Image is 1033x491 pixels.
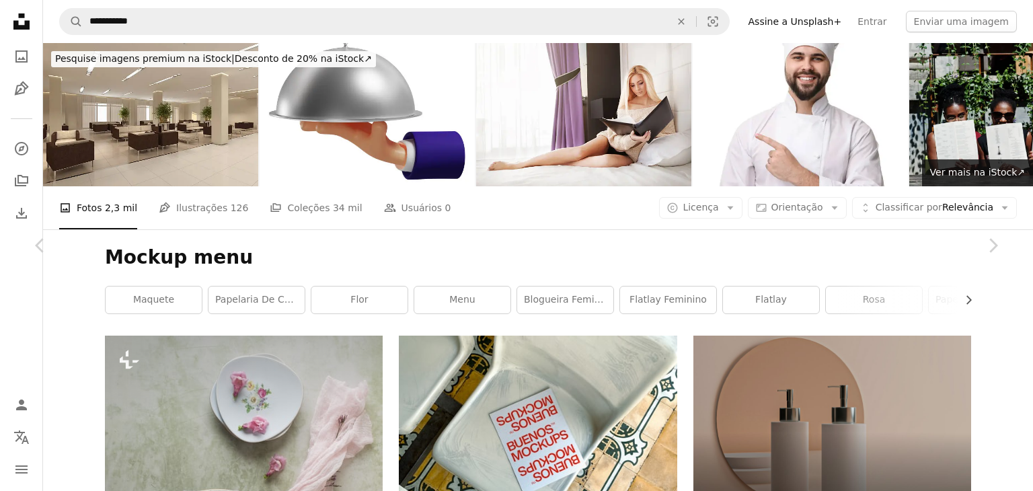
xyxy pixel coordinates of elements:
a: flatlay feminino [620,287,716,313]
button: Menu [8,456,35,483]
h1: Mockup menu [105,245,971,270]
button: Pesquise na Unsplash [60,9,83,34]
img: Verificando o cardápio [476,43,691,186]
a: blogueira feminina [517,287,613,313]
button: Classificar porRelevância [852,197,1017,219]
a: Coleções [8,167,35,194]
a: Ver mais na iStock↗ [922,159,1033,186]
button: Enviar uma imagem [906,11,1017,32]
span: Relevância [876,201,993,215]
span: Desconto de 20% na iStock ↗ [55,53,372,64]
a: Próximo [952,181,1033,310]
img: Mão 3d segurando um prato com tampa, servindo pratos quentes, ilustração isolada em um fundo bran... [260,43,475,186]
form: Pesquise conteúdo visual em todo o site [59,8,730,35]
span: Pesquise imagens premium na iStock | [55,53,235,64]
img: Happy young chef in uniform pointing at something on white background [693,43,908,186]
a: flor [311,287,408,313]
a: maquete [106,287,202,313]
span: Ver mais na iStock ↗ [930,167,1025,178]
a: Entrar [849,11,894,32]
a: Ilustrações [8,75,35,102]
a: Fotos [8,43,35,70]
a: menu [414,287,510,313]
button: Limpar [666,9,696,34]
a: Coleções 34 mil [270,186,362,229]
button: Licença [659,197,742,219]
a: Flatlay [723,287,819,313]
span: 126 [231,200,249,215]
span: Classificar por [876,202,942,213]
a: papelaria de casamento [208,287,305,313]
a: um livro sentado em cima de uma cadeira branca [399,434,677,446]
a: papel de carta de espaço reservado [929,287,1025,313]
span: 0 [445,200,451,215]
a: Assine a Unsplash+ [740,11,850,32]
img: Interior do restaurante [43,43,258,186]
span: Licença [683,202,718,213]
a: Entrar / Cadastrar-se [8,391,35,418]
a: Pesquise imagens premium na iStock|Desconto de 20% na iStock↗ [43,43,384,75]
a: Ilustrações 126 [159,186,248,229]
a: Usuários 0 [384,186,451,229]
a: rosa [826,287,922,313]
span: Orientação [771,202,823,213]
button: Pesquisa visual [697,9,729,34]
button: Orientação [748,197,847,219]
span: 34 mil [333,200,362,215]
a: Explorar [8,135,35,162]
button: Idioma [8,424,35,451]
